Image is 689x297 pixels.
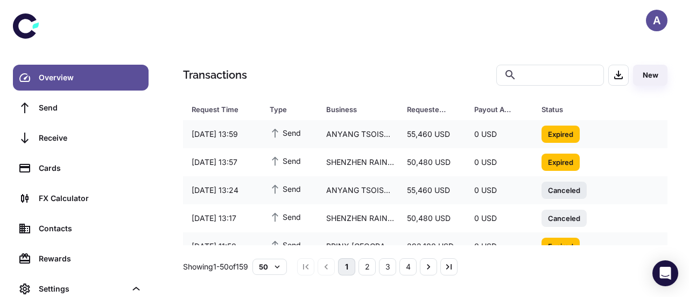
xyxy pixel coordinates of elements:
[466,124,533,144] div: 0 USD
[646,10,667,31] button: A
[192,102,257,117] span: Request Time
[183,236,261,257] div: [DATE] 11:50
[542,102,609,117] div: Status
[318,236,398,257] div: PRINX [GEOGRAPHIC_DATA] ([GEOGRAPHIC_DATA]) TIRE CO. LTD
[13,155,149,181] a: Cards
[542,240,580,251] span: Expired
[270,155,301,167] span: Send
[39,132,142,144] div: Receive
[183,152,261,172] div: [DATE] 13:57
[183,261,248,273] p: Showing 1-50 of 159
[466,236,533,257] div: 0 USD
[318,208,398,229] div: SHENZHEN RAINBOW FINE CHEMICAL COMMERCIAL CO., LTD
[39,223,142,234] div: Contacts
[379,258,396,275] button: Go to page 3
[633,65,667,86] button: New
[358,258,376,275] button: Go to page 2
[39,72,142,84] div: Overview
[542,156,580,167] span: Expired
[440,258,458,275] button: Go to last page
[318,152,398,172] div: SHENZHEN RAINBOW FINE CHEMICAL COMMERCIAL CO., LTD
[252,259,287,275] button: 50
[474,102,515,117] div: Payout Amount
[338,258,355,275] button: page 1
[13,95,149,121] a: Send
[270,211,301,223] span: Send
[183,124,261,144] div: [DATE] 13:59
[270,239,301,251] span: Send
[183,67,247,83] h1: Transactions
[13,246,149,272] a: Rewards
[39,102,142,114] div: Send
[183,180,261,201] div: [DATE] 13:24
[407,102,461,117] span: Requested Amount
[296,258,459,275] nav: pagination navigation
[13,185,149,211] a: FX Calculator
[183,208,261,229] div: [DATE] 13:17
[420,258,437,275] button: Go to next page
[474,102,529,117] span: Payout Amount
[542,102,623,117] span: Status
[542,128,580,139] span: Expired
[398,124,466,144] div: 55,460 USD
[399,258,417,275] button: Go to page 4
[318,180,398,201] div: ANYANG TSOISEN TECHNOLOGY CO.,LTD
[466,208,533,229] div: 0 USD
[39,162,142,174] div: Cards
[542,184,587,195] span: Canceled
[398,152,466,172] div: 50,480 USD
[13,216,149,241] a: Contacts
[542,212,587,223] span: Canceled
[39,253,142,265] div: Rewards
[270,102,299,117] div: Type
[318,124,398,144] div: ANYANG TSOISEN TECHNOLOGY CO.,LTD
[270,183,301,195] span: Send
[466,152,533,172] div: 0 USD
[13,125,149,151] a: Receive
[652,260,678,286] div: Open Intercom Messenger
[13,65,149,91] a: Overview
[270,102,313,117] span: Type
[39,283,126,295] div: Settings
[466,180,533,201] div: 0 USD
[398,208,466,229] div: 50,480 USD
[407,102,447,117] div: Requested Amount
[398,180,466,201] div: 55,460 USD
[270,127,301,139] span: Send
[398,236,466,257] div: 292,100 USD
[39,192,142,204] div: FX Calculator
[192,102,243,117] div: Request Time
